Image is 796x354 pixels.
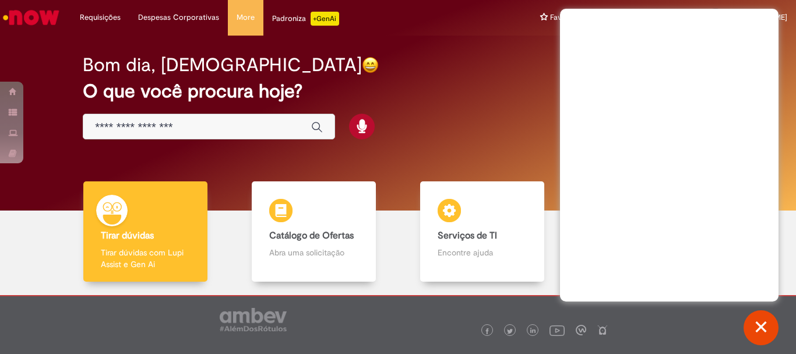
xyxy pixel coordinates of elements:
[438,247,526,258] p: Encontre ajuda
[362,57,379,73] img: happy-face.png
[138,12,219,23] span: Despesas Corporativas
[220,308,287,331] img: logo_footer_ambev_rotulo_gray.png
[83,55,362,75] h2: Bom dia, [DEMOGRAPHIC_DATA]
[438,230,497,241] b: Serviços de TI
[61,181,230,282] a: Tirar dúvidas Tirar dúvidas com Lupi Assist e Gen Ai
[398,181,566,282] a: Serviços de TI Encontre ajuda
[744,310,779,345] button: Fechar conversa de suporte
[269,247,358,258] p: Abra uma solicitação
[484,328,490,334] img: logo_footer_facebook.png
[560,9,779,302] iframe: Suporte do Bate-Papo
[80,12,121,23] span: Requisições
[237,12,255,23] span: More
[550,12,582,23] span: Favoritos
[83,81,713,101] h2: O que você procura hoje?
[311,12,339,26] p: +GenAi
[507,328,513,334] img: logo_footer_twitter.png
[269,230,354,241] b: Catálogo de Ofertas
[230,181,398,282] a: Catálogo de Ofertas Abra uma solicitação
[101,247,189,270] p: Tirar dúvidas com Lupi Assist e Gen Ai
[101,230,154,241] b: Tirar dúvidas
[530,328,536,335] img: logo_footer_linkedin.png
[1,6,61,29] img: ServiceNow
[272,12,339,26] div: Padroniza
[550,323,565,338] img: logo_footer_youtube.png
